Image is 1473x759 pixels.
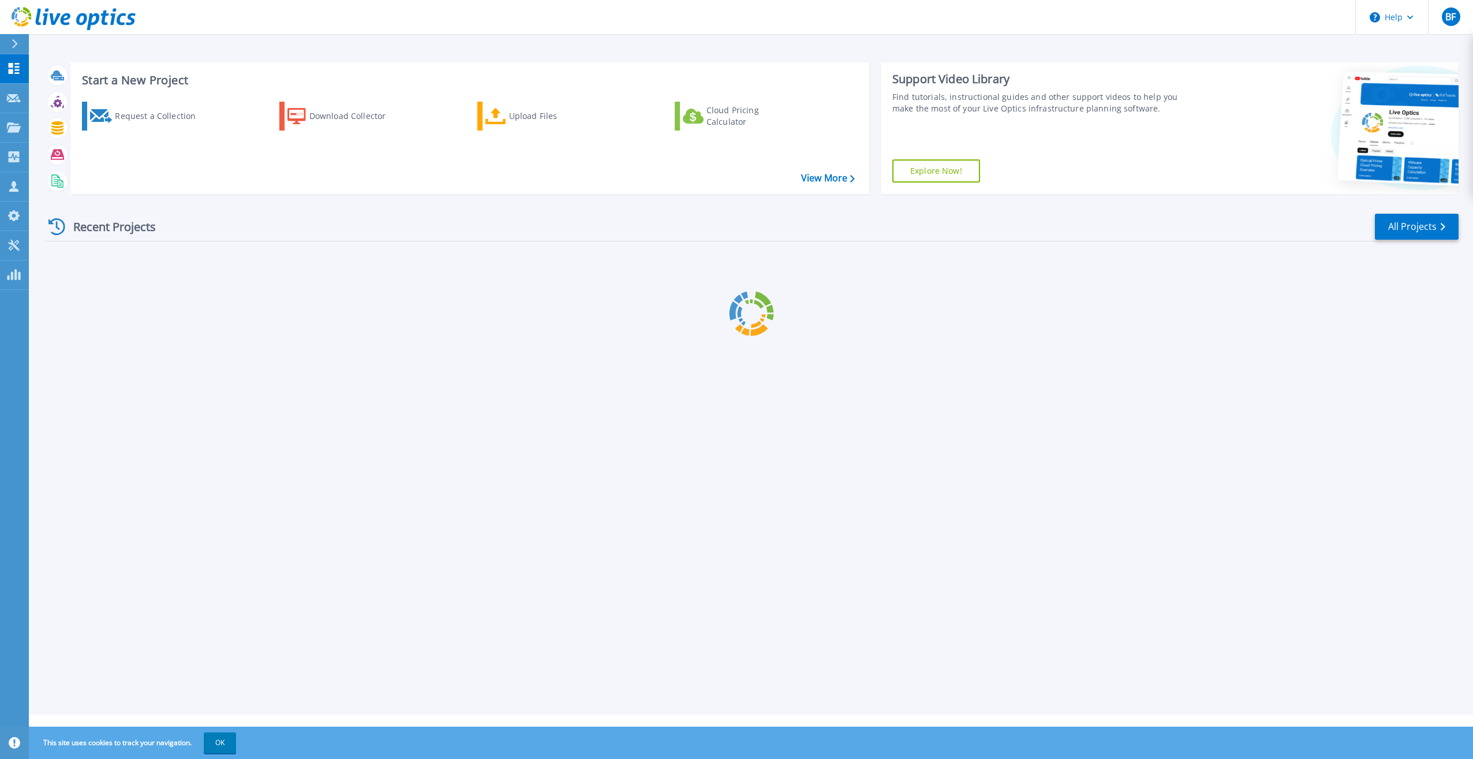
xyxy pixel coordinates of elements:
span: This site uses cookies to track your navigation. [32,732,236,753]
div: Find tutorials, instructional guides and other support videos to help you make the most of your L... [892,91,1191,114]
div: Support Video Library [892,72,1191,87]
a: View More [801,173,855,184]
a: Request a Collection [82,102,211,131]
a: Cloud Pricing Calculator [675,102,803,131]
div: Recent Projects [44,213,171,241]
h3: Start a New Project [82,74,854,87]
a: Upload Files [477,102,606,131]
div: Download Collector [309,105,402,128]
div: Request a Collection [115,105,207,128]
div: Upload Files [509,105,601,128]
a: Download Collector [279,102,408,131]
div: Cloud Pricing Calculator [706,105,799,128]
a: Explore Now! [892,159,980,183]
a: All Projects [1375,214,1459,240]
button: OK [204,732,236,753]
span: BF [1445,12,1456,21]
